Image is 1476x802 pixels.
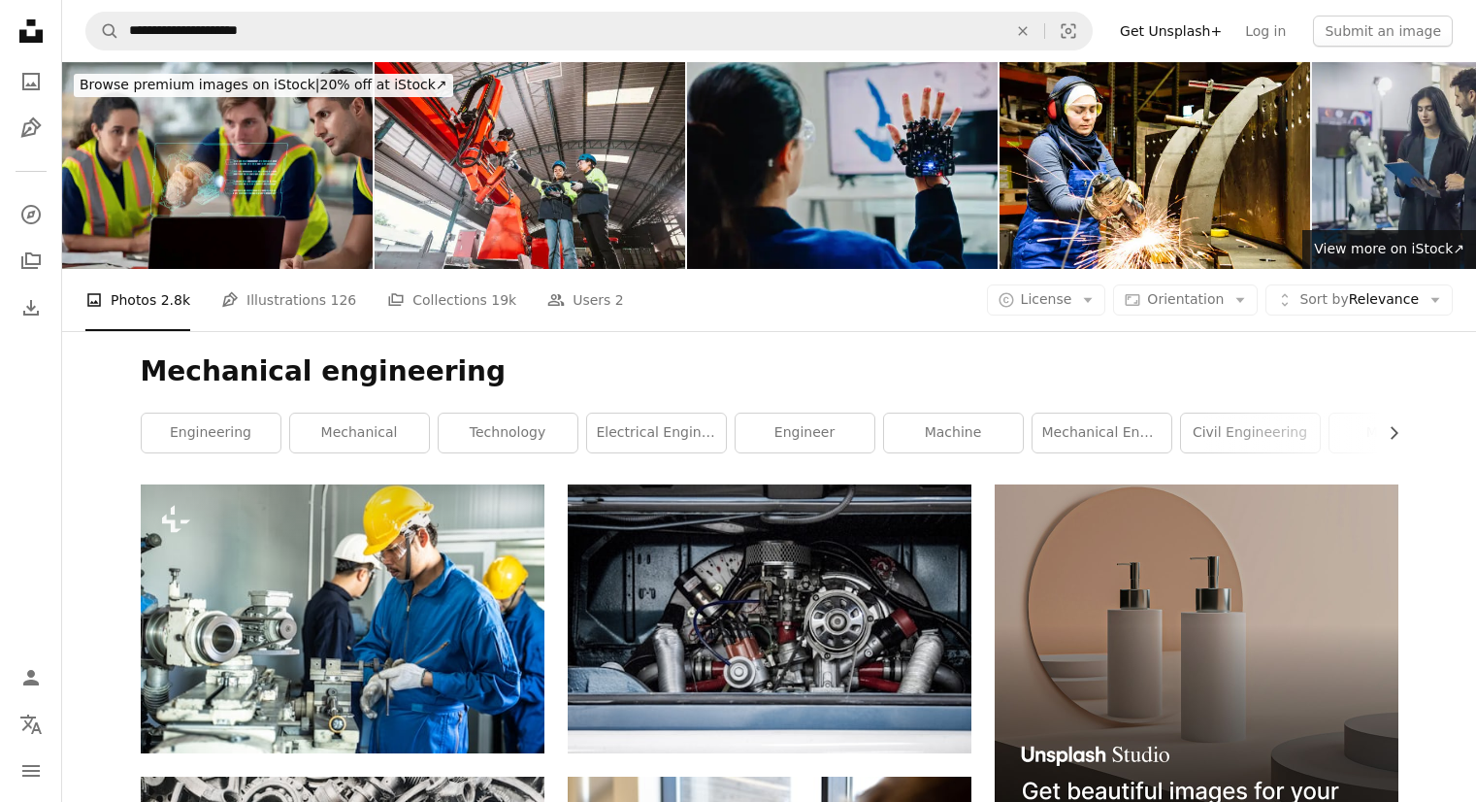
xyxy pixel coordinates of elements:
[290,414,429,452] a: mechanical
[687,62,998,269] img: Closeup Young female engineer operate a robotic arm artificial intelligence and machine learning ...
[141,354,1398,389] h1: Mechanical engineering
[1108,16,1233,47] a: Get Unsplash+
[85,12,1093,50] form: Find visuals sitewide
[1033,414,1171,452] a: mechanical engineer
[1181,414,1320,452] a: civil engineering
[547,269,624,331] a: Users 2
[80,77,319,92] span: Browse premium images on iStock |
[141,610,544,627] a: Asian mechanical workers working on milling machine. The technicians wearing protective glasses a...
[568,485,971,753] img: black and red engine ba y
[1302,230,1476,269] a: View more on iStock↗
[1147,291,1224,307] span: Orientation
[12,752,50,790] button: Menu
[1299,291,1348,307] span: Sort by
[1113,284,1258,316] button: Orientation
[1329,414,1468,452] a: mechanic
[86,13,119,50] button: Search Unsplash
[142,414,280,452] a: engineering
[1021,291,1072,307] span: License
[375,62,685,269] img: Robotic team boost software, machine, ensure efficiency. Troubleshooting, upgrade for optimal result
[12,705,50,744] button: Language
[74,74,453,97] div: 20% off at iStock ↗
[439,414,577,452] a: technology
[1001,13,1044,50] button: Clear
[587,414,726,452] a: electrical engineering
[62,62,373,269] img: A group of engineers gather in a modern meeting room to discuss the design of a robotic arm. They...
[884,414,1023,452] a: machine
[12,288,50,327] a: Download History
[987,284,1106,316] button: License
[491,289,516,311] span: 19k
[331,289,357,311] span: 126
[1233,16,1297,47] a: Log in
[1045,13,1092,50] button: Visual search
[12,658,50,697] a: Log in / Sign up
[1299,290,1419,310] span: Relevance
[387,269,516,331] a: Collections 19k
[12,62,50,101] a: Photos
[12,109,50,148] a: Illustrations
[1000,62,1310,269] img: Young female trainee works with a grinder in a workshop, flying sparks
[1314,241,1464,256] span: View more on iStock ↗
[221,269,356,331] a: Illustrations 126
[1376,414,1398,452] button: scroll list to the right
[568,610,971,627] a: black and red engine ba y
[1313,16,1453,47] button: Submit an image
[12,195,50,234] a: Explore
[736,414,874,452] a: engineer
[141,485,544,753] img: Asian mechanical workers working on milling machine. The technicians wearing protective glasses a...
[1265,284,1453,316] button: Sort byRelevance
[12,242,50,281] a: Collections
[62,62,465,109] a: Browse premium images on iStock|20% off at iStock↗
[615,289,624,311] span: 2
